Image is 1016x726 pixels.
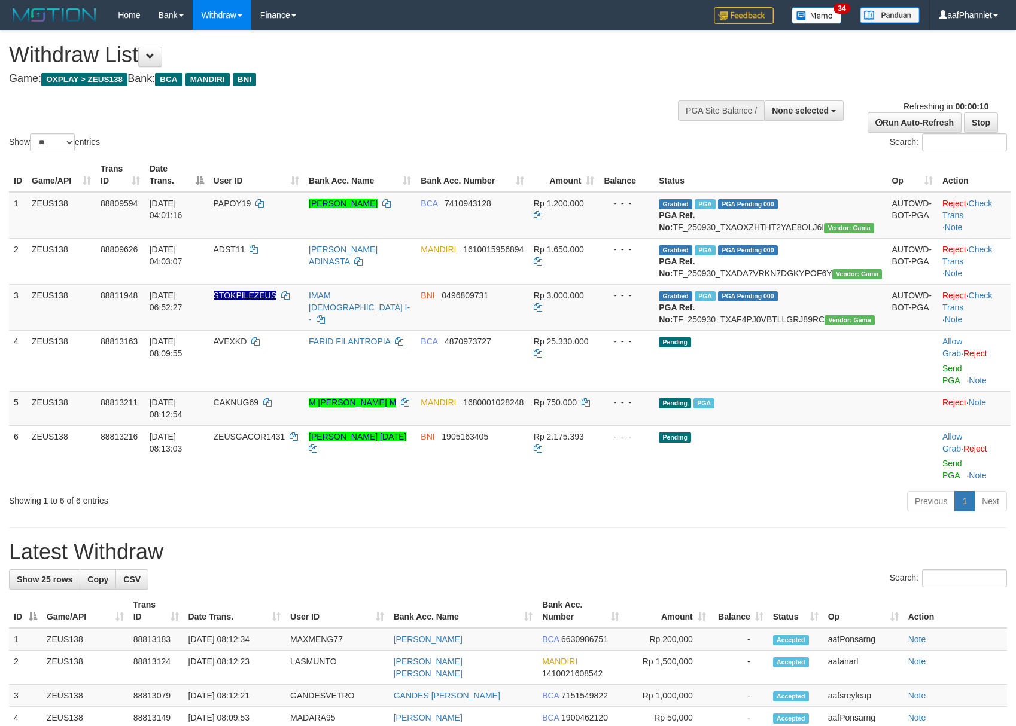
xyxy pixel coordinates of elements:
td: Rp 1,500,000 [624,651,711,685]
img: Button%20Memo.svg [792,7,842,24]
a: Send PGA [942,459,962,480]
div: - - - [604,396,649,408]
span: BNI [421,291,434,300]
span: MANDIRI [185,73,230,86]
td: 3 [9,284,27,330]
th: Bank Acc. Number: activate to sort column ascending [416,158,528,192]
td: AUTOWD-BOT-PGA [887,192,938,239]
a: IMAM [DEMOGRAPHIC_DATA] I-- [309,291,410,324]
input: Search: [922,133,1007,151]
span: BCA [421,199,437,208]
td: [DATE] 08:12:21 [184,685,285,707]
div: - - - [604,335,649,347]
th: User ID: activate to sort column ascending [285,594,389,628]
a: Stop [964,112,998,133]
a: [PERSON_NAME] [394,635,463,644]
h1: Latest Withdraw [9,540,1007,564]
span: BCA [155,73,182,86]
td: aafanarl [823,651,904,685]
span: Accepted [773,657,809,667]
img: Feedback.jpg [714,7,774,24]
a: Check Trans [942,199,992,220]
td: · [938,391,1011,425]
label: Search: [890,133,1007,151]
span: 34 [834,3,850,14]
div: - - - [604,197,649,209]
a: Note [945,315,963,324]
select: Showentries [30,133,75,151]
td: ZEUS138 [27,330,96,391]
td: ZEUS138 [27,238,96,284]
span: AVEXKD [214,337,247,346]
span: Copy 6630986751 to clipboard [561,635,608,644]
span: Accepted [773,635,809,645]
span: BCA [542,635,559,644]
span: Copy [87,575,108,584]
td: ZEUS138 [27,192,96,239]
th: Bank Acc. Name: activate to sort column ascending [304,158,416,192]
a: Next [974,491,1007,511]
span: Marked by aaftanly [695,199,716,209]
td: [DATE] 08:12:23 [184,651,285,685]
td: AUTOWD-BOT-PGA [887,238,938,284]
a: Check Trans [942,245,992,266]
td: - [711,685,768,707]
label: Show entries [9,133,100,151]
span: Rp 25.330.000 [534,337,589,346]
a: Note [908,691,926,700]
a: Previous [907,491,955,511]
h1: Withdraw List [9,43,665,67]
label: Search: [890,569,1007,587]
td: 1 [9,192,27,239]
div: - - - [604,243,649,255]
div: - - - [604,289,649,301]
a: Note [908,635,926,644]
a: Note [969,471,987,480]
span: CAKNUG69 [214,398,258,407]
span: None selected [772,106,829,115]
span: Rp 2.175.393 [534,432,584,441]
img: panduan.png [860,7,920,23]
img: MOTION_logo.png [9,6,100,24]
th: Bank Acc. Name: activate to sort column ascending [389,594,538,628]
span: [DATE] 04:03:07 [150,245,182,266]
span: Show 25 rows [17,575,72,584]
th: Action [938,158,1011,192]
td: 1 [9,628,42,651]
td: aafsreyleap [823,685,904,707]
td: Rp 200,000 [624,628,711,651]
th: Action [904,594,1007,628]
span: PAPOY19 [214,199,251,208]
th: Amount: activate to sort column ascending [529,158,600,192]
th: Date Trans.: activate to sort column ascending [184,594,285,628]
span: Vendor URL: https://trx31.1velocity.biz [832,269,883,279]
span: Marked by aafsreyleap [695,291,716,301]
a: Note [969,398,987,407]
span: PGA Pending [718,245,778,255]
a: Note [945,269,963,278]
span: 88813163 [101,337,138,346]
span: [DATE] 08:09:55 [150,337,182,358]
span: Grabbed [659,291,692,301]
a: Check Trans [942,291,992,312]
span: Vendor URL: https://trx31.1velocity.biz [824,223,874,233]
span: Rp 1.650.000 [534,245,584,254]
td: GANDESVETRO [285,685,389,707]
td: · · [938,284,1011,330]
td: ZEUS138 [27,425,96,486]
span: MANDIRI [421,245,456,254]
td: MAXMENG77 [285,628,389,651]
span: Grabbed [659,245,692,255]
a: Note [908,657,926,666]
a: Note [969,376,987,385]
span: [DATE] 04:01:16 [150,199,182,220]
td: 3 [9,685,42,707]
td: - [711,651,768,685]
span: ADST11 [214,245,245,254]
span: 88809594 [101,199,138,208]
td: LASMUNTO [285,651,389,685]
a: 1 [954,491,975,511]
span: 88813216 [101,432,138,441]
div: - - - [604,431,649,443]
span: Marked by aafkaynarin [695,245,716,255]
